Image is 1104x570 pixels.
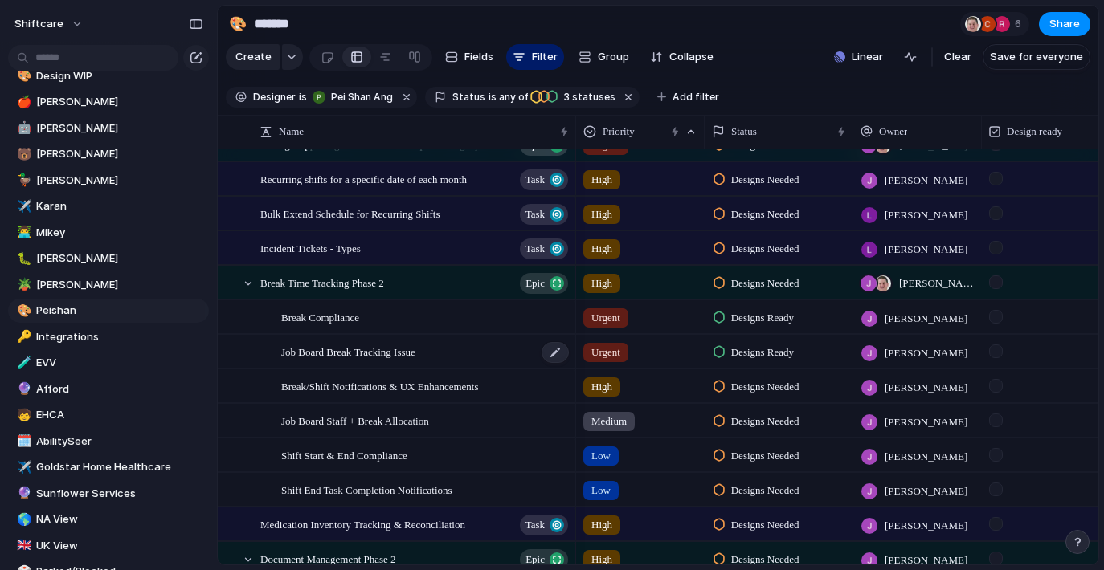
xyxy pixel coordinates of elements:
[36,173,203,189] span: [PERSON_NAME]
[260,549,396,568] span: Document Management Phase 2
[17,223,28,242] div: 👨‍💻
[36,538,203,554] span: UK View
[17,328,28,346] div: 🔑
[591,310,620,326] span: Urgent
[591,517,612,533] span: High
[8,351,209,375] div: 🧪EVV
[525,514,545,536] span: Task
[990,49,1083,65] span: Save for everyone
[8,482,209,506] a: 🔮Sunflower Services
[281,411,429,430] span: Job Board Staff + Break Allocation
[520,135,568,156] button: Epic
[14,486,31,502] button: 🔮
[885,414,967,430] span: [PERSON_NAME]
[885,380,967,396] span: [PERSON_NAME]
[497,90,528,104] span: any of
[14,459,31,475] button: ✈️
[603,124,635,140] span: Priority
[8,246,209,271] a: 🐛[PERSON_NAME]
[591,482,611,499] span: Low
[489,90,497,104] span: is
[36,434,203,450] span: AbilitySeer
[17,406,28,425] div: 🧒
[591,552,612,568] span: High
[14,68,31,84] button: 🎨
[731,448,799,464] span: Designs Needed
[14,303,31,319] button: 🎨
[731,552,799,568] span: Designs Needed
[1049,16,1080,32] span: Share
[8,194,209,218] a: ✈️Karan
[36,303,203,319] span: Peishan
[885,518,967,534] span: [PERSON_NAME]
[14,250,31,267] button: 🐛
[731,413,799,430] span: Designs Needed
[591,172,612,188] span: High
[17,380,28,398] div: 🔮
[14,146,31,162] button: 🐻
[439,44,500,70] button: Fields
[14,277,31,293] button: 🪴
[14,173,31,189] button: 🦆
[309,88,396,106] button: Pei Shan Ang
[36,94,203,110] span: [PERSON_NAME]
[36,381,203,397] span: Afford
[731,310,794,326] span: Designs Ready
[8,325,209,349] div: 🔑Integrations
[885,173,967,189] span: [PERSON_NAME]
[731,275,799,291] span: Designs Needed
[899,275,975,291] span: [PERSON_NAME] , [PERSON_NAME]
[944,49,971,65] span: Clear
[279,124,304,140] span: Name
[731,379,799,395] span: Designs Needed
[828,45,889,69] button: Linear
[253,90,296,104] span: Designer
[8,273,209,297] div: 🪴[PERSON_NAME]
[14,381,31,397] button: 🔮
[731,206,799,222] span: Designs Needed
[235,49,272,65] span: Create
[731,517,799,533] span: Designs Needed
[8,430,209,454] a: 🗓️AbilitySeer
[8,142,209,166] div: 🐻[PERSON_NAME]
[17,536,28,555] div: 🇬🇧
[14,355,31,371] button: 🧪
[17,354,28,373] div: 🧪
[591,448,611,464] span: Low
[485,88,531,106] button: isany of
[8,534,209,558] div: 🇬🇧UK View
[36,459,203,475] span: Goldstar Home Healthcare
[520,238,568,259] button: Task
[464,49,493,65] span: Fields
[17,67,28,85] div: 🎨
[879,124,907,140] span: Owner
[525,169,545,191] span: Task
[8,169,209,193] a: 🦆[PERSON_NAME]
[14,511,31,527] button: 🌎
[17,93,28,112] div: 🍎
[1015,16,1026,32] span: 6
[17,275,28,294] div: 🪴
[731,172,799,188] span: Designs Needed
[8,377,209,401] a: 🔮Afford
[532,49,558,65] span: Filter
[731,241,799,257] span: Designs Needed
[885,345,967,361] span: [PERSON_NAME]
[673,90,719,104] span: Add filter
[225,11,251,37] button: 🎨
[1039,12,1090,36] button: Share
[8,455,209,479] a: ✈️Goldstar Home Healthcare
[36,511,203,527] span: NA View
[8,116,209,140] a: 🤖[PERSON_NAME]
[885,242,967,258] span: [PERSON_NAME]
[260,515,465,533] span: Medication Inventory Tracking & Reconciliation
[885,207,967,223] span: [PERSON_NAME]
[8,221,209,245] div: 👨‍💻Mikey
[281,307,359,326] span: Break Compliance
[885,483,967,499] span: [PERSON_NAME]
